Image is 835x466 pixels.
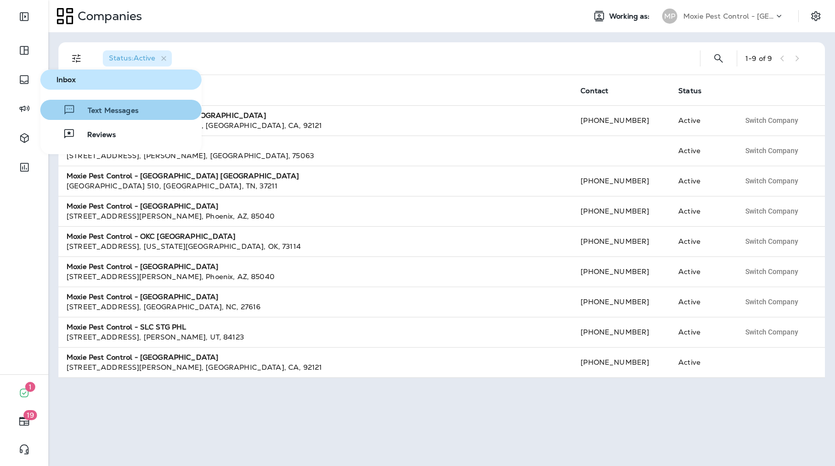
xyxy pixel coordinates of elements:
[24,410,37,420] span: 19
[745,54,772,62] div: 1 - 9 of 9
[670,287,732,317] td: Active
[67,292,218,301] strong: Moxie Pest Control - [GEOGRAPHIC_DATA]
[67,362,564,372] div: [STREET_ADDRESS][PERSON_NAME] , [GEOGRAPHIC_DATA] , CA , 92121
[67,181,564,191] div: [GEOGRAPHIC_DATA] 510 , [GEOGRAPHIC_DATA] , TN , 37211
[709,48,729,69] button: Search Companies
[44,76,198,84] span: Inbox
[67,241,564,251] div: [STREET_ADDRESS] , [US_STATE][GEOGRAPHIC_DATA] , OK , 73114
[670,166,732,196] td: Active
[581,87,608,95] span: Contact
[745,238,798,245] span: Switch Company
[67,120,564,130] div: [STREET_ADDRESS][PERSON_NAME] , [GEOGRAPHIC_DATA] , CA , 92121
[25,382,35,392] span: 1
[10,7,38,27] button: Expand Sidebar
[572,196,670,226] td: [PHONE_NUMBER]
[572,317,670,347] td: [PHONE_NUMBER]
[745,208,798,215] span: Switch Company
[678,87,701,95] span: Status
[67,353,218,362] strong: Moxie Pest Control - [GEOGRAPHIC_DATA]
[67,232,235,241] strong: Moxie Pest Control - OKC [GEOGRAPHIC_DATA]
[670,136,732,166] td: Active
[67,48,87,69] button: Filters
[67,272,564,282] div: [STREET_ADDRESS][PERSON_NAME] , Phoenix , AZ , 85040
[670,256,732,287] td: Active
[745,268,798,275] span: Switch Company
[670,105,732,136] td: Active
[683,12,774,20] p: Moxie Pest Control - [GEOGRAPHIC_DATA]
[572,105,670,136] td: [PHONE_NUMBER]
[67,302,564,312] div: [STREET_ADDRESS] , [GEOGRAPHIC_DATA] , NC , 27616
[745,298,798,305] span: Switch Company
[67,171,299,180] strong: Moxie Pest Control - [GEOGRAPHIC_DATA] [GEOGRAPHIC_DATA]
[40,124,202,144] button: Reviews
[67,322,186,331] strong: Moxie Pest Control - SLC STG PHL
[572,226,670,256] td: [PHONE_NUMBER]
[67,332,564,342] div: [STREET_ADDRESS] , [PERSON_NAME] , UT , 84123
[670,317,732,347] td: Active
[745,328,798,336] span: Switch Company
[609,12,652,21] span: Working as:
[662,9,677,24] div: MP
[67,202,218,211] strong: Moxie Pest Control - [GEOGRAPHIC_DATA]
[74,9,142,24] p: Companies
[670,226,732,256] td: Active
[67,151,564,161] div: [STREET_ADDRESS] , [PERSON_NAME] , [GEOGRAPHIC_DATA] , 75063
[109,53,155,62] span: Status : Active
[745,117,798,124] span: Switch Company
[40,100,202,120] button: Text Messages
[745,147,798,154] span: Switch Company
[572,256,670,287] td: [PHONE_NUMBER]
[572,347,670,377] td: [PHONE_NUMBER]
[67,262,218,271] strong: Moxie Pest Control - [GEOGRAPHIC_DATA]
[745,177,798,184] span: Switch Company
[670,196,732,226] td: Active
[76,106,139,116] span: Text Messages
[572,287,670,317] td: [PHONE_NUMBER]
[670,347,732,377] td: Active
[40,70,202,90] button: Inbox
[75,130,116,140] span: Reviews
[807,7,825,25] button: Settings
[572,166,670,196] td: [PHONE_NUMBER]
[67,211,564,221] div: [STREET_ADDRESS][PERSON_NAME] , Phoenix , AZ , 85040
